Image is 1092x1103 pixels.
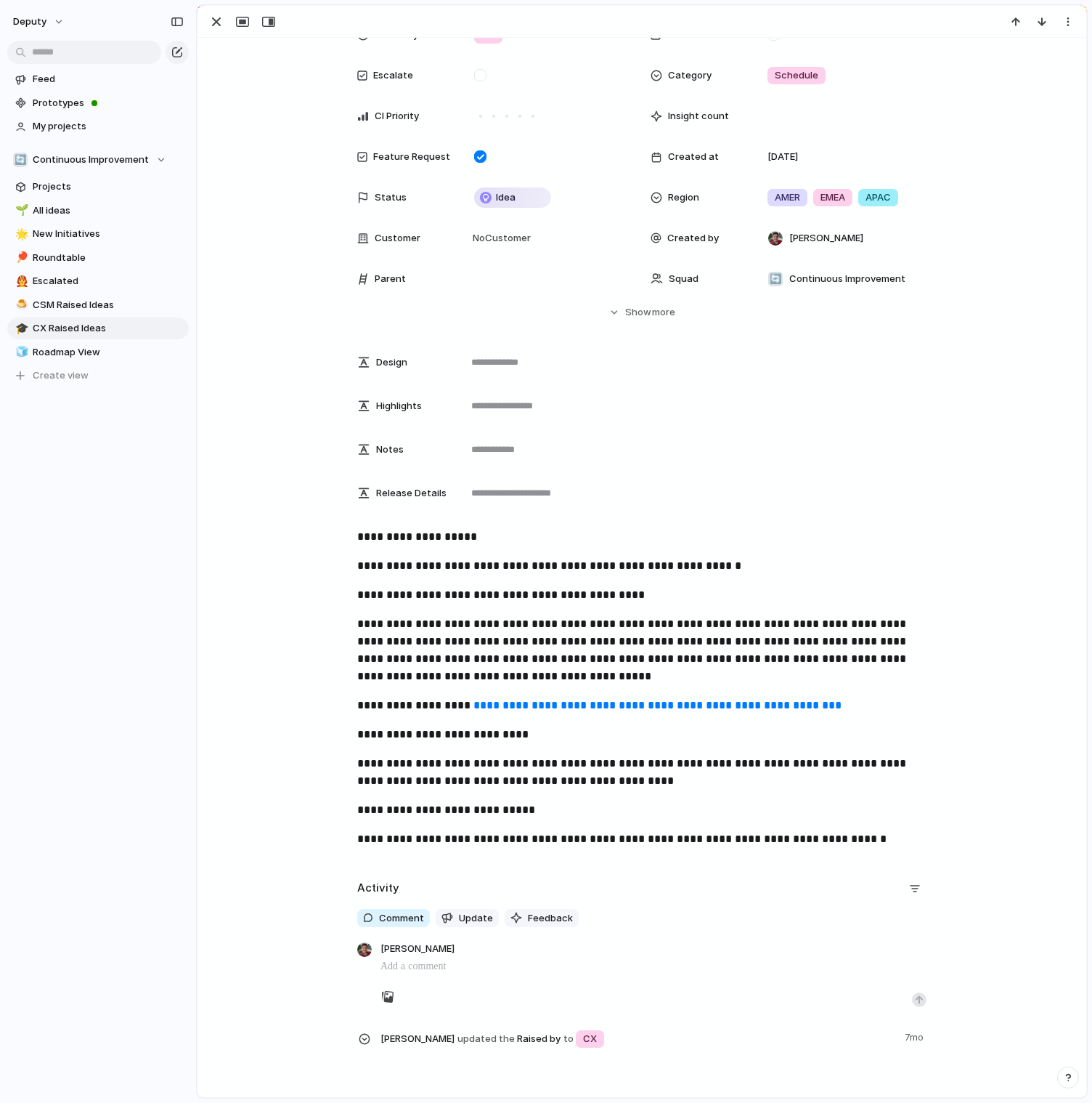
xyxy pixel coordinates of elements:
div: 👨‍🚒 [15,273,25,290]
span: 7mo [905,1027,926,1045]
span: Region [668,190,699,205]
h2: Activity [357,880,399,897]
span: more [652,305,675,320]
span: APAC [865,190,891,205]
span: CX [583,1032,597,1046]
a: 🏓Roundtable [7,247,189,269]
span: Created by [667,231,719,246]
span: Squad [669,272,698,286]
span: Status [375,190,407,205]
span: Escalated [33,274,184,288]
span: Parent [375,272,406,286]
button: 🍮 [13,298,28,312]
span: Idea [496,190,516,205]
span: Roundtable [33,251,184,265]
a: 🎓CX Raised Ideas [7,318,189,339]
span: Raised by [380,1027,896,1049]
button: Create view [7,365,189,387]
span: [PERSON_NAME] [789,231,863,246]
a: 🧊Roadmap View [7,342,189,363]
button: 🌱 [13,203,28,218]
span: CSM Raised Ideas [33,298,184,312]
span: All ideas [33,203,184,218]
span: Projects [33,179,184,194]
a: My projects [7,116,189,137]
span: CX Raised Ideas [33,321,184,336]
span: Customer [375,231,420,246]
div: 🏓 [15,249,25,266]
span: Highlights [376,399,422,413]
span: CI Priority [375,109,419,124]
span: Feedback [528,911,573,926]
span: Created at [668,150,719,164]
span: to [563,1032,574,1046]
span: Create view [33,368,89,383]
span: Notes [376,443,404,457]
div: 🔄 [768,272,783,286]
a: 🌱All ideas [7,200,189,222]
button: Showmore [357,299,926,326]
a: Prototypes [7,92,189,114]
a: 🍮CSM Raised Ideas [7,294,189,316]
span: Comment [379,911,424,926]
span: Prototypes [33,96,184,110]
span: Show [625,305,651,320]
span: EMEA [820,190,845,205]
button: 🏓 [13,251,28,265]
span: [PERSON_NAME] [380,1032,455,1046]
div: 🧊 [15,344,25,360]
a: Projects [7,176,189,198]
span: updated the [457,1032,515,1046]
span: Continuous Improvement [33,153,149,167]
div: 🎓 [15,320,25,337]
button: 🧊 [13,345,28,360]
div: 🔄 [13,153,28,167]
div: 🌱 [15,202,25,219]
button: Feedback [505,909,579,928]
span: [DATE] [767,150,798,164]
span: Update [459,911,493,926]
span: Feature Request [373,150,450,164]
span: Release Details [376,486,447,501]
span: Schedule [775,68,818,83]
div: 🍮 [15,296,25,313]
div: 🌟 [15,226,25,243]
button: 👨‍🚒 [13,274,28,288]
span: [PERSON_NAME] [380,942,455,958]
a: 👨‍🚒Escalated [7,270,189,292]
button: 🔄Continuous Improvement [7,149,189,171]
span: Roadmap View [33,345,184,360]
button: Update [436,909,499,928]
span: Continuous Improvement [789,272,905,286]
span: New Initiatives [33,227,184,241]
span: Escalate [373,68,413,83]
span: AMER [775,190,800,205]
a: Feed [7,68,189,90]
span: Feed [33,72,184,86]
span: deputy [13,15,46,29]
button: deputy [7,10,72,33]
span: My projects [33,119,184,134]
span: Design [376,355,407,370]
button: Comment [357,909,430,928]
a: 🌟New Initiatives [7,223,189,245]
button: 🎓 [13,321,28,336]
span: No Customer [468,231,531,246]
span: Insight count [668,109,729,124]
button: 🌟 [13,227,28,241]
span: Category [668,68,712,83]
